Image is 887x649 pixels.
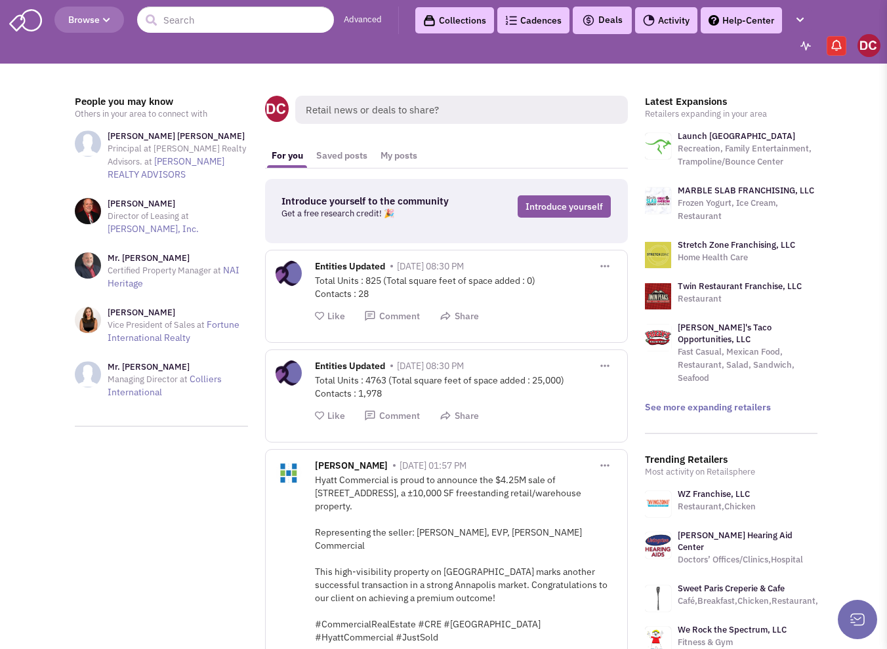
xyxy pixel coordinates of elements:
[678,488,750,500] a: WZ Franchise, LLC
[281,195,467,207] h3: Introduce yourself to the community
[315,460,388,475] span: [PERSON_NAME]
[678,500,756,513] p: Restaurant,Chicken
[678,130,795,142] a: Launch [GEOGRAPHIC_DATA]
[315,310,345,323] button: Like
[701,7,782,33] a: Help-Center
[344,14,382,26] a: Advanced
[108,252,248,264] h3: Mr. [PERSON_NAME]
[505,16,517,25] img: Cadences_logo.png
[281,207,467,220] p: Get a free research credit! 🎉
[265,144,310,168] a: For you
[315,473,617,644] div: Hyatt Commercial is proud to announce the $4.25M sale of [STREET_ADDRESS], a ±10,000 SF freestand...
[374,144,424,168] a: My posts
[678,345,818,385] p: Fast Casual, Mexican Food, Restaurant, Salad, Sandwich, Seafood
[315,274,617,300] div: Total Units : 825 (Total square feet of space added : 0) Contacts : 28
[678,292,802,305] p: Restaurant
[108,307,248,319] h3: [PERSON_NAME]
[75,108,248,121] p: Others in your area to connect with
[137,7,334,33] input: Search
[635,7,697,33] a: Activity
[645,108,818,121] p: Retailers expanding in your area
[295,96,628,124] span: Retail news or deals to share?
[678,281,802,292] a: Twin Restaurant Franchise, LLC
[440,410,479,422] button: Share
[678,239,795,250] a: Stretch Zone Franchising, LLC
[678,322,772,345] a: [PERSON_NAME]'s Taco Opportunities, LLC
[678,251,795,264] p: Home Health Care
[678,197,818,223] p: Frozen Yogurt, Ice Cream, Restaurant
[327,310,345,322] span: Like
[108,210,189,222] span: Director of Leasing at
[678,595,863,608] p: Café,Breakfast,Chicken,Restaurant,Salad,Soup
[645,401,771,413] a: See more expanding retailers
[582,14,623,26] span: Deals
[578,12,627,29] button: Deals
[678,185,814,196] a: MARBLE SLAB FRANCHISING, LLC
[518,195,611,218] a: Introduce yourself
[397,360,464,372] span: [DATE] 08:30 PM
[678,583,785,594] a: Sweet Paris Creperie & Cafe
[310,144,374,168] a: Saved posts
[108,155,224,180] a: [PERSON_NAME] REALTY ADVISORS
[423,14,436,27] img: icon-collection-lavender-black.svg
[9,7,42,31] img: SmartAdmin
[645,491,671,517] img: www.wingzone.com
[108,265,221,276] span: Certified Property Manager at
[108,374,188,385] span: Managing Director at
[315,360,385,375] span: Entities Updated
[857,34,880,57] img: David Conn
[54,7,124,33] button: Browse
[75,130,101,157] img: NoImageAvailable1.jpg
[645,133,671,159] img: logo
[108,264,239,289] a: NAI Heritage
[68,14,110,26] span: Browse
[108,223,199,235] a: [PERSON_NAME], Inc.
[440,310,479,323] button: Share
[75,361,101,387] img: NoImageAvailable1.jpg
[645,324,671,351] img: logo
[678,553,818,566] p: Doctors’ Offices/Clinics,Hospital
[645,465,818,479] p: Most activity on Retailsphere
[643,14,655,26] img: Activity.png
[400,460,466,471] span: [DATE] 01:57 PM
[108,198,248,210] h3: [PERSON_NAME]
[327,410,345,422] span: Like
[497,7,569,33] a: Cadences
[364,410,420,422] button: Comment
[315,260,385,275] span: Entities Updated
[678,142,818,168] p: Recreation, Family Entertainment, Trampoline/Bounce Center
[709,15,719,26] img: help.png
[582,12,595,28] img: icon-deals.svg
[108,319,205,330] span: Vice President of Sales at
[315,410,345,422] button: Like
[678,530,793,553] a: [PERSON_NAME] Hearing Aid Center
[645,283,671,309] img: logo
[645,454,818,465] h3: Trending Retailers
[678,624,787,635] a: We Rock the Spectrum, LLC
[108,130,248,142] h3: [PERSON_NAME] [PERSON_NAME]
[645,242,671,268] img: logo
[315,374,617,400] div: Total Units : 4763 (Total square feet of space added : 25,000) Contacts : 1,978
[108,319,239,344] a: Fortune International Realty
[75,96,248,108] h3: People you may know
[645,187,671,214] img: logo
[108,143,246,167] span: Principal at [PERSON_NAME] Realty Advisors. at
[678,636,787,649] p: Fitness & Gym
[108,373,222,398] a: Colliers International
[645,96,818,108] h3: Latest Expansions
[415,7,494,33] a: Collections
[397,260,464,272] span: [DATE] 08:30 PM
[108,361,248,373] h3: Mr. [PERSON_NAME]
[364,310,420,323] button: Comment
